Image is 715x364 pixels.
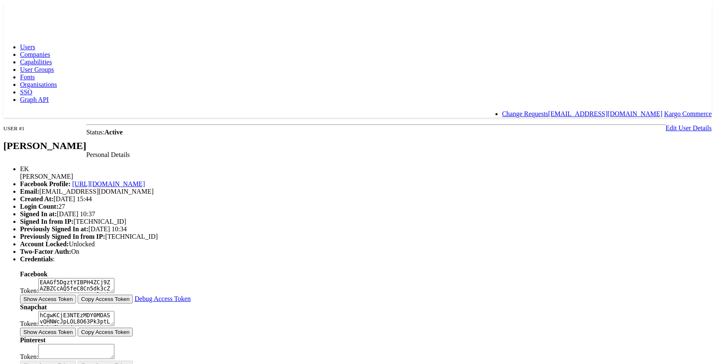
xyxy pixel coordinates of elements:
[20,233,712,240] li: [TECHNICAL_ID]
[548,110,662,117] a: [EMAIL_ADDRESS][DOMAIN_NAME]
[20,210,712,218] li: [DATE] 10:37
[20,203,58,210] b: Login Count:
[20,188,712,195] li: [EMAIL_ADDRESS][DOMAIN_NAME]
[20,218,73,225] b: Signed In from IP:
[20,240,69,248] b: Account Locked:
[20,225,712,233] li: [DATE] 10:34
[20,96,49,103] a: Graph API
[3,151,712,159] div: Personal Details
[20,328,76,336] button: Show Access Token
[20,311,712,328] div: Token:
[20,188,39,195] b: Email:
[20,195,712,203] li: [DATE] 15:44
[20,233,105,240] b: Previously Signed In from IP:
[3,125,25,131] small: USER #1
[20,66,54,73] a: User Groups
[20,73,35,81] a: Fonts
[78,295,133,303] button: Copy Access Token
[20,248,71,255] b: Two-Factor Auth:
[20,336,45,344] b: Pinterest
[20,303,47,311] b: Snapchat
[20,195,53,202] b: Created At:
[38,311,114,326] textarea: hCgwKCjE3NTEzMDY0MDASvQHNWcJpLOL8O63Pk3ptLfQkGfkeqPio__7-7TNmV0K_FEZ9SyPC7Vse_4gqmCCuGB3JzXQowafe...
[20,218,712,225] li: [TECHNICAL_ID]
[20,88,32,96] a: SSO
[20,203,712,210] li: 27
[20,278,712,295] div: Token:
[20,248,712,255] li: On
[20,43,35,51] a: Users
[20,210,57,217] b: Signed In at:
[20,180,71,187] b: Facebook Profile:
[3,140,86,152] h2: [PERSON_NAME]
[20,165,712,173] div: EK
[20,58,52,66] a: Capabilities
[502,110,548,117] a: Change Requests
[78,328,133,336] button: Copy Access Token
[20,295,76,303] button: Show Access Token
[20,344,712,361] div: Token:
[20,165,712,180] li: [PERSON_NAME]
[20,270,48,278] b: Facebook
[20,225,88,233] b: Previously Signed In at:
[72,180,145,187] a: [URL][DOMAIN_NAME]
[20,81,57,88] a: Organisations
[20,51,50,58] a: Companies
[666,124,712,131] a: Edit User Details
[664,110,712,117] a: Kargo Commerce
[134,295,191,302] a: Debug Access Token
[20,240,712,248] li: Unlocked
[38,278,114,293] textarea: EAAGf5DgztYIBPH4ZCj9ZAZBZCcAQ5feC8Cn5dk3cZCC5tQeVsmZCqrxVtOlczbeFt5B2YYfnJ2nxLPq7iqeOuzimWFoX9H8d...
[20,255,53,263] b: Credentials
[3,129,712,136] div: Status:
[104,129,123,136] b: Active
